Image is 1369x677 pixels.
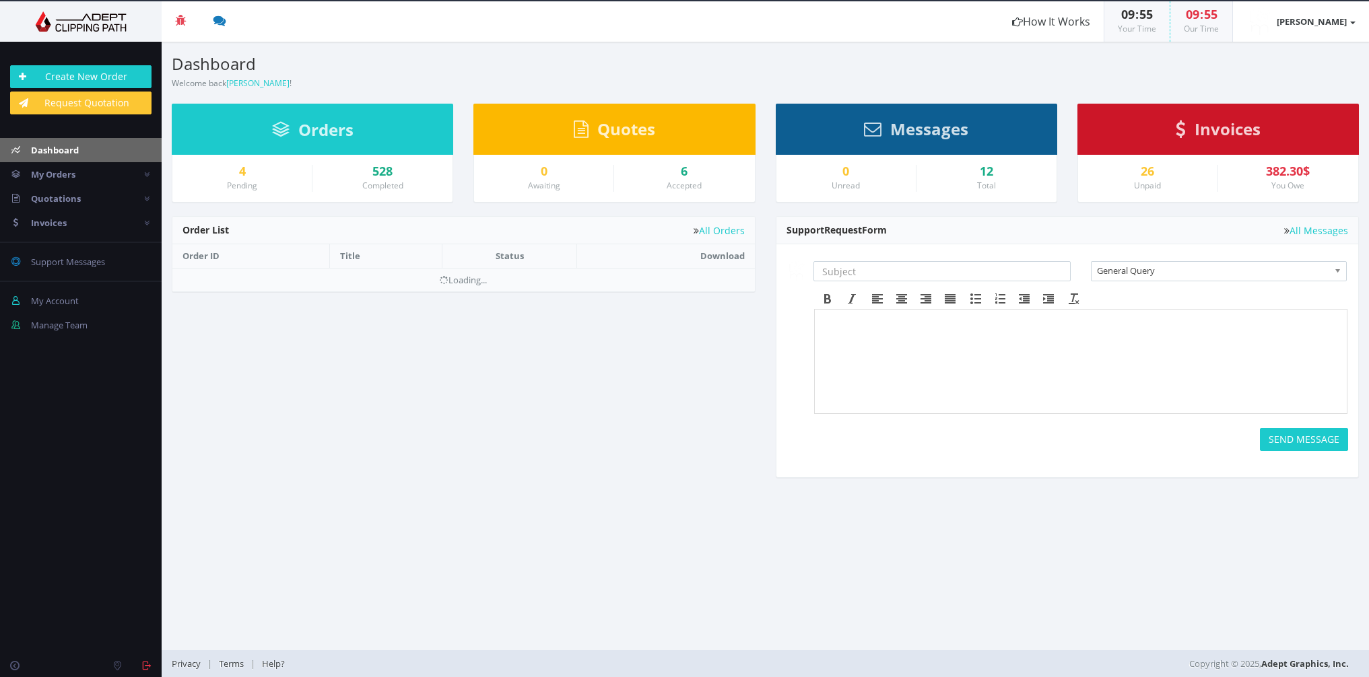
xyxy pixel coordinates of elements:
[1121,6,1135,22] span: 09
[172,77,292,89] small: Welcome back !
[31,256,105,268] span: Support Messages
[31,217,67,229] span: Invoices
[31,192,81,205] span: Quotations
[212,657,251,670] a: Terms
[624,165,744,178] a: 6
[1012,290,1036,308] div: Decrease indent
[938,290,962,308] div: Justify
[988,290,1012,308] div: Numbered list
[815,310,1347,413] iframe: Rich Text Area. Press ALT-F9 for menu. Press ALT-F10 for toolbar. Press ALT-0 for help
[890,290,914,308] div: Align center
[362,180,403,191] small: Completed
[694,225,745,236] a: All Orders
[226,77,290,89] a: [PERSON_NAME]
[330,244,442,268] th: Title
[667,180,702,191] small: Accepted
[182,165,302,178] a: 4
[999,1,1104,42] a: How It Works
[1261,657,1349,670] a: Adept Graphics, Inc.
[172,650,963,677] div: | |
[31,168,75,180] span: My Orders
[1134,180,1161,191] small: Unpaid
[574,126,655,138] a: Quotes
[1233,1,1369,42] a: [PERSON_NAME]
[840,290,864,308] div: Italic
[31,319,88,331] span: Manage Team
[255,657,292,670] a: Help?
[484,165,603,178] a: 0
[172,657,207,670] a: Privacy
[824,223,862,236] span: Request
[832,180,860,191] small: Unread
[597,118,655,140] span: Quotes
[914,290,938,308] div: Align right
[1284,225,1348,236] a: All Messages
[1135,6,1139,22] span: :
[31,144,79,156] span: Dashboard
[272,127,354,139] a: Orders
[865,290,890,308] div: Align left
[10,92,152,114] a: Request Quotation
[323,165,442,178] a: 528
[1195,118,1261,140] span: Invoices
[1118,23,1156,34] small: Your Time
[442,244,577,268] th: Status
[10,65,152,88] a: Create New Order
[1088,165,1207,178] a: 26
[298,118,354,141] span: Orders
[864,126,968,138] a: Messages
[1189,657,1349,670] span: Copyright © 2025,
[1176,126,1261,138] a: Invoices
[1097,262,1329,279] span: General Query
[1139,6,1153,22] span: 55
[1184,23,1219,34] small: Our Time
[1228,165,1348,178] div: 382.30$
[1277,15,1347,28] strong: [PERSON_NAME]
[1260,428,1348,451] button: SEND MESSAGE
[31,295,79,307] span: My Account
[576,244,754,268] th: Download
[1204,6,1217,22] span: 55
[528,180,560,191] small: Awaiting
[927,165,1046,178] div: 12
[1271,180,1304,191] small: You Owe
[964,290,988,308] div: Bullet list
[172,244,330,268] th: Order ID
[787,223,887,236] span: Support Form
[1036,290,1061,308] div: Increase indent
[787,261,807,281] img: timthumb.php
[172,55,756,73] h3: Dashboard
[1186,6,1199,22] span: 09
[172,268,755,291] td: Loading...
[890,118,968,140] span: Messages
[1199,6,1204,22] span: :
[1246,8,1273,35] img: timthumb.php
[977,180,996,191] small: Total
[815,290,840,308] div: Bold
[182,223,229,236] span: Order List
[787,165,906,178] a: 0
[227,180,257,191] small: Pending
[10,11,152,32] img: Adept Graphics
[813,261,1071,281] input: Subject
[1062,290,1086,308] div: Clear formatting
